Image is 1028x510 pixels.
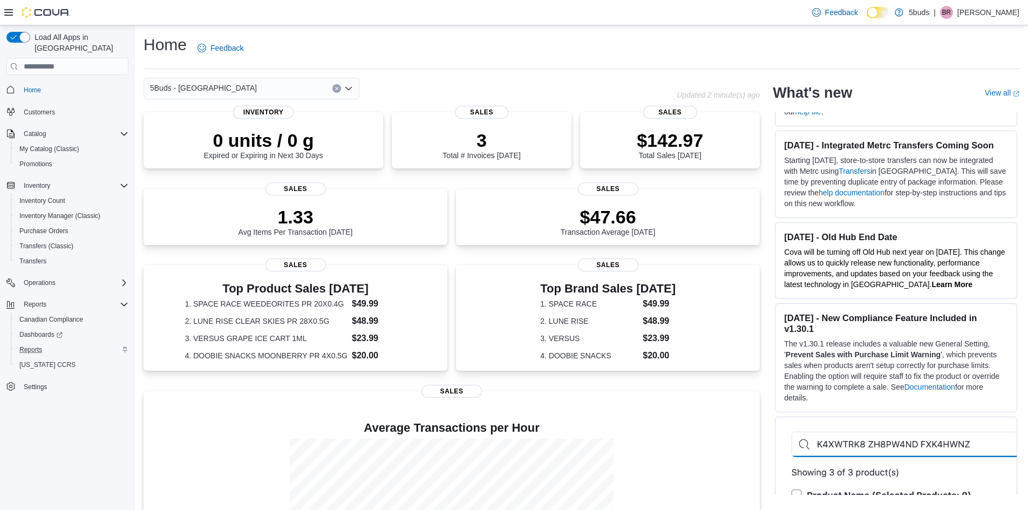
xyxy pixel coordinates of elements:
h3: Top Brand Sales [DATE] [540,282,676,295]
a: Inventory Count [15,194,70,207]
p: $47.66 [561,206,656,228]
button: Promotions [11,157,133,172]
p: Starting [DATE], store-to-store transfers can now be integrated with Metrc using in [GEOGRAPHIC_D... [784,155,1008,209]
a: Customers [19,106,59,119]
button: Inventory [19,179,55,192]
span: Sales [421,385,482,398]
span: Catalog [19,127,128,140]
span: Transfers (Classic) [15,240,128,253]
span: Sales [578,182,638,195]
a: Settings [19,380,51,393]
button: Open list of options [344,84,353,93]
button: Canadian Compliance [11,312,133,327]
button: Home [2,81,133,97]
dd: $20.00 [643,349,676,362]
p: | [934,6,936,19]
dt: 2. LUNE RISE [540,316,638,327]
dd: $20.00 [352,349,406,362]
span: Purchase Orders [19,227,69,235]
button: Operations [19,276,60,289]
a: Transfers (Classic) [15,240,78,253]
span: Catalog [24,130,46,138]
span: Dashboards [19,330,63,339]
span: Sales [265,182,326,195]
button: Transfers (Classic) [11,239,133,254]
button: Inventory Count [11,193,133,208]
span: Feedback [825,7,858,18]
h3: [DATE] - Old Hub End Date [784,232,1008,242]
span: Feedback [210,43,243,53]
strong: Prevent Sales with Purchase Limit Warning [786,350,941,359]
span: Washington CCRS [15,358,128,371]
span: Canadian Compliance [19,315,83,324]
p: 5buds [909,6,929,19]
a: [US_STATE] CCRS [15,358,80,371]
span: Load All Apps in [GEOGRAPHIC_DATA] [30,32,128,53]
div: Total # Invoices [DATE] [442,130,520,160]
span: Promotions [15,158,128,171]
button: Transfers [11,254,133,269]
p: The v1.30.1 release includes a valuable new General Setting, ' ', which prevents sales when produ... [784,338,1008,403]
span: Inventory [233,106,294,119]
nav: Complex example [6,77,128,423]
span: Purchase Orders [15,225,128,237]
dd: $49.99 [352,297,406,310]
dt: 2. LUNE RISE CLEAR SKIES PR 28X0.5G [185,316,348,327]
dd: $23.99 [643,332,676,345]
a: Dashboards [11,327,133,342]
span: Customers [19,105,128,119]
button: Inventory Manager (Classic) [11,208,133,223]
a: Feedback [808,2,862,23]
dt: 1. SPACE RACE [540,298,638,309]
span: BR [942,6,951,19]
img: Cova [22,7,70,18]
button: [US_STATE] CCRS [11,357,133,372]
span: Home [24,86,41,94]
p: 3 [442,130,520,151]
a: Canadian Compliance [15,313,87,326]
span: Reports [15,343,128,356]
span: Reports [24,300,46,309]
dd: $49.99 [643,297,676,310]
span: My Catalog (Classic) [15,142,128,155]
span: 5Buds - [GEOGRAPHIC_DATA] [150,81,257,94]
a: Home [19,84,45,97]
a: help documentation [819,188,884,197]
h3: [DATE] - New Compliance Feature Included in v1.30.1 [784,312,1008,334]
div: Avg Items Per Transaction [DATE] [239,206,353,236]
button: Inventory [2,178,133,193]
button: Operations [2,275,133,290]
span: Promotions [19,160,52,168]
span: Sales [265,259,326,271]
span: Customers [24,108,55,117]
a: Inventory Manager (Classic) [15,209,105,222]
dd: $48.99 [643,315,676,328]
button: Customers [2,104,133,120]
p: $142.97 [637,130,703,151]
span: Reports [19,345,42,354]
h3: Top Product Sales [DATE] [185,282,406,295]
a: Documentation [904,383,955,391]
a: My Catalog (Classic) [15,142,84,155]
dd: $23.99 [352,332,406,345]
p: 0 units / 0 g [204,130,323,151]
p: [PERSON_NAME] [957,6,1019,19]
span: Home [19,83,128,96]
a: View allExternal link [985,89,1019,97]
span: Cova will be turning off Old Hub next year on [DATE]. This change allows us to quickly release ne... [784,248,1005,289]
dt: 3. VERSUS [540,333,638,344]
button: Reports [11,342,133,357]
p: 1.33 [239,206,353,228]
button: Reports [2,297,133,312]
span: Operations [24,278,56,287]
div: Briannen Rubin [940,6,953,19]
span: Inventory [24,181,50,190]
a: Reports [15,343,46,356]
span: My Catalog (Classic) [19,145,79,153]
button: Catalog [2,126,133,141]
dt: 1. SPACE RACE WEEDEORITES PR 20X0.4G [185,298,348,309]
div: Expired or Expiring in Next 30 Days [204,130,323,160]
span: Reports [19,298,128,311]
span: Settings [24,383,47,391]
